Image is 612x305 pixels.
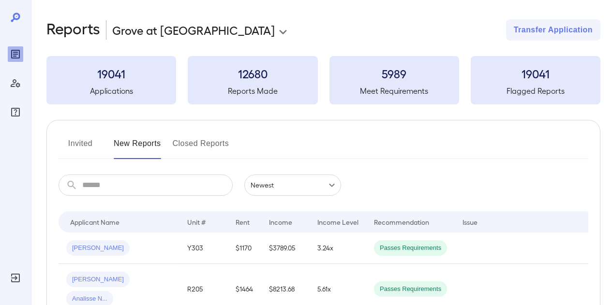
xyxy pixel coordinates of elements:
h3: 5989 [329,66,459,81]
td: 3.24x [310,232,366,264]
div: Unit # [187,216,206,228]
button: Closed Reports [173,136,229,159]
h2: Reports [46,19,100,41]
h3: 19041 [471,66,600,81]
td: $1170 [228,232,261,264]
div: Applicant Name [70,216,119,228]
div: Rent [236,216,251,228]
h5: Flagged Reports [471,85,600,97]
div: Income [269,216,292,228]
div: Reports [8,46,23,62]
h3: 12680 [188,66,317,81]
span: Passes Requirements [374,285,447,294]
button: Invited [59,136,102,159]
h3: 19041 [46,66,176,81]
span: [PERSON_NAME] [66,244,130,253]
div: Newest [244,174,341,196]
div: Manage Users [8,75,23,91]
h5: Applications [46,85,176,97]
div: FAQ [8,104,23,120]
span: Passes Requirements [374,244,447,253]
summary: 19041Applications12680Reports Made5989Meet Requirements19041Flagged Reports [46,56,600,104]
td: Y303 [179,232,228,264]
h5: Reports Made [188,85,317,97]
h5: Meet Requirements [329,85,459,97]
td: $3789.05 [261,232,310,264]
div: Income Level [317,216,358,228]
button: Transfer Application [506,19,600,41]
div: Log Out [8,270,23,286]
span: Analisse N... [66,294,113,304]
p: Grove at [GEOGRAPHIC_DATA] [112,22,275,38]
div: Recommendation [374,216,429,228]
span: [PERSON_NAME] [66,275,130,284]
button: New Reports [114,136,161,159]
div: Issue [463,216,478,228]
